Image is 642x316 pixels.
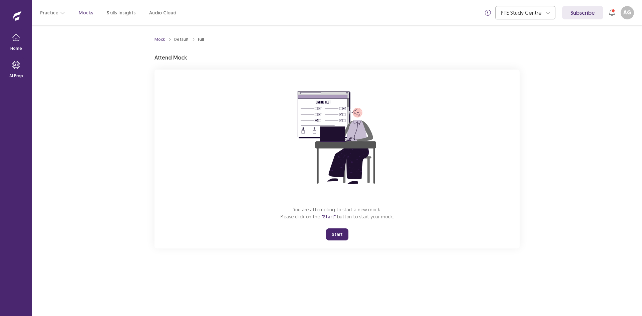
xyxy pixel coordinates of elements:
[482,7,494,19] button: info
[149,9,176,16] a: Audio Cloud
[10,45,22,51] p: Home
[107,9,136,16] a: Skills Insights
[154,36,204,42] nav: breadcrumb
[621,6,634,19] button: AG
[501,6,542,19] div: PTE Study Centre
[40,7,65,19] button: Practice
[321,214,336,220] span: "Start"
[277,78,397,198] img: attend-mock
[281,206,394,220] p: You are attempting to start a new mock. Please click on the button to start your mock.
[9,73,23,79] p: AI Prep
[562,6,603,19] a: Subscribe
[174,36,189,42] div: Default
[154,36,165,42] a: Mock
[198,36,204,42] div: Full
[79,9,93,16] a: Mocks
[326,228,348,240] button: Start
[154,54,187,62] p: Attend Mock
